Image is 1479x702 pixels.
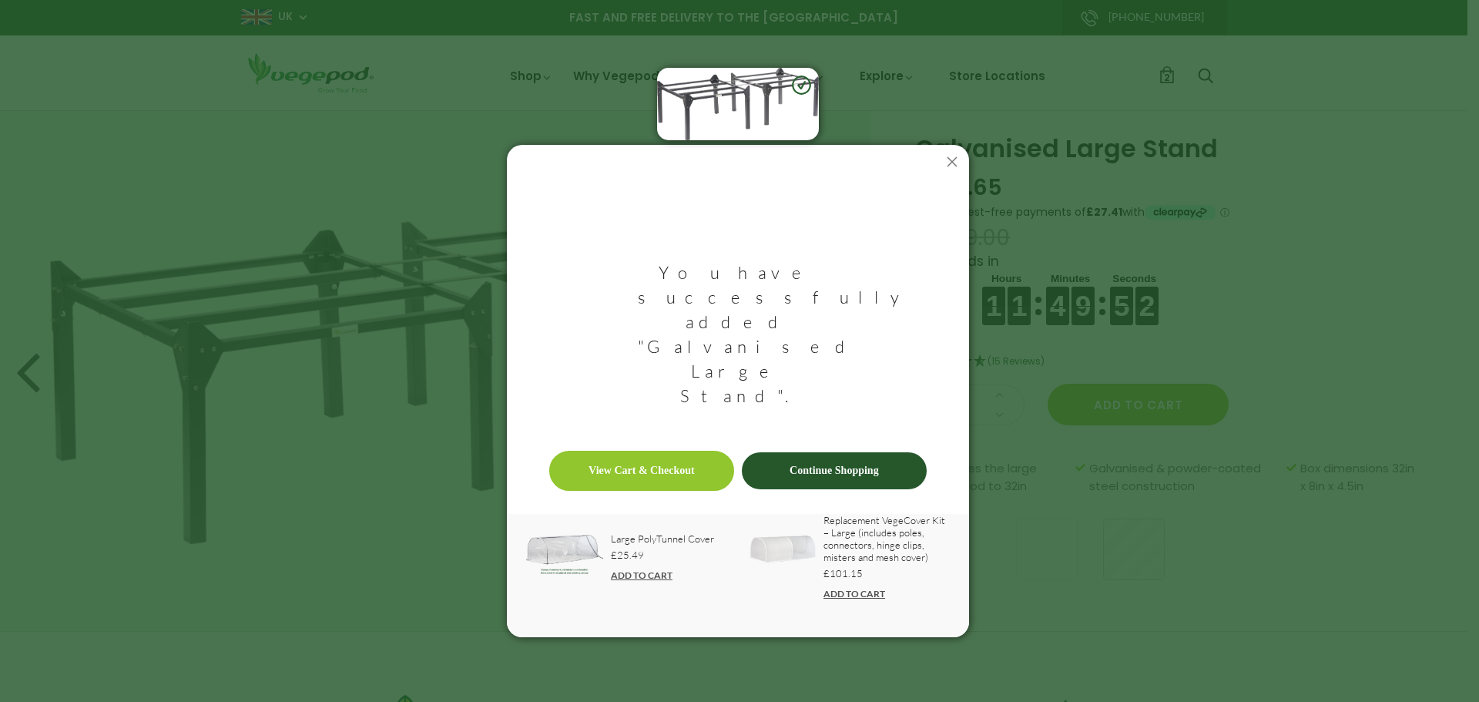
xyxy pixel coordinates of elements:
a: View Cart & Checkout [549,451,734,491]
a: £25.49 [611,545,714,565]
img: image [657,68,819,140]
a: Large PolyTunnel Cover [611,532,714,545]
img: green-check.svg [792,76,811,95]
a: Continue Shopping [742,452,927,489]
a: ADD TO CART [611,569,672,581]
a: £101.15 [823,563,950,583]
a: image [750,536,816,581]
a: image [526,535,603,583]
img: image [750,536,816,573]
a: Replacement VegeCover Kit – Large (includes poles, connectors, hinge clips, misters and mesh cover) [823,514,950,563]
a: ADD TO CART [823,588,885,600]
button: Close [935,145,969,179]
h3: You have successfully added "Galvanised Large Stand". [638,230,838,451]
img: image [526,535,603,575]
